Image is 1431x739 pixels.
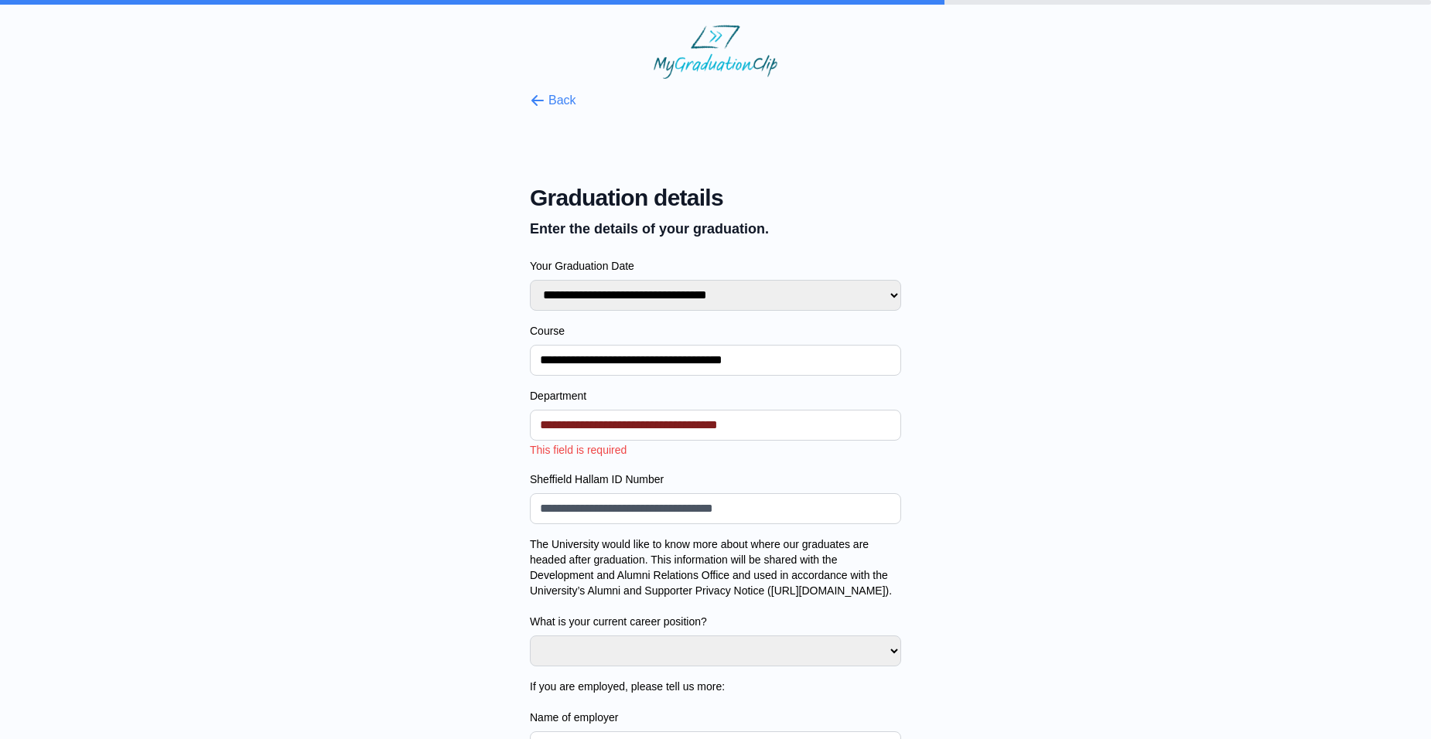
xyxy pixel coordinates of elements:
p: Enter the details of your graduation. [530,218,901,240]
span: Graduation details [530,184,901,212]
button: Back [530,91,576,110]
label: Sheffield Hallam ID Number [530,472,901,487]
label: If you are employed, please tell us more: Name of employer [530,679,901,725]
label: Your Graduation Date [530,258,901,274]
span: This field is required [530,444,627,456]
label: Department [530,388,901,404]
label: The University would like to know more about where our graduates are headed after graduation. Thi... [530,536,901,629]
label: Course [530,323,901,339]
img: MyGraduationClip [654,25,777,79]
